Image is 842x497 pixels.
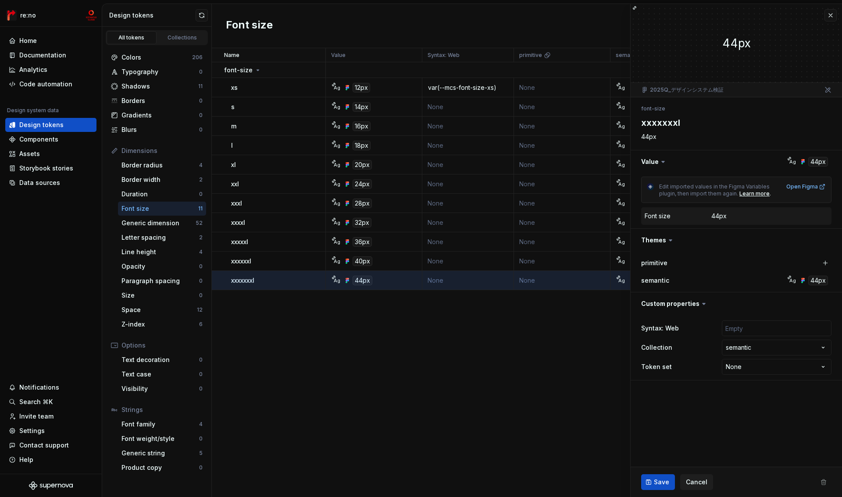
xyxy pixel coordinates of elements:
button: re:nomc-develop [2,6,100,25]
button: Help [5,453,96,467]
div: Contact support [19,441,69,450]
label: Token set [641,362,672,371]
div: 16px [353,121,371,131]
div: Ag [618,103,625,110]
button: Save [641,474,675,490]
td: None [422,271,514,290]
span: Cancel [686,478,707,486]
div: 4 [199,421,203,428]
div: Duration [121,190,199,199]
div: Borders [121,96,199,105]
div: Design tokens [109,11,196,20]
td: None [514,213,610,232]
div: 44px [631,36,842,51]
div: Home [19,36,37,45]
div: Ag [618,84,625,91]
p: font-size [224,66,253,75]
button: Search ⌘K [5,395,96,409]
div: 2025Q_デザインシステム検証 [641,86,724,93]
div: 0 [199,263,203,270]
td: None [422,174,514,194]
a: Documentation [5,48,96,62]
a: Border width2 [118,173,206,187]
div: Visibility [121,384,199,393]
td: None [514,271,610,290]
div: 11 [198,205,203,212]
span: Edit imported values in the Figma Variables plugin, then import them again. [659,183,771,197]
a: Invite team [5,409,96,423]
input: Empty [722,320,831,336]
div: Ag [789,158,796,165]
div: Design tokens [19,121,64,129]
td: None [514,78,610,97]
div: Design system data [7,107,59,114]
div: Typography [121,67,199,76]
div: Storybook stories [19,164,73,173]
div: 28px [353,199,372,208]
div: 52 [196,220,203,227]
div: Ag [618,277,625,284]
p: xl [231,160,236,169]
a: Text case0 [118,367,206,381]
a: Colors206 [107,50,206,64]
td: None [422,97,514,117]
div: Collections [161,34,204,41]
a: Settings [5,424,96,438]
textarea: xxxxxxxl [639,115,830,131]
a: Letter spacing2 [118,231,206,245]
div: Strings [121,405,203,414]
button: Contact support [5,438,96,452]
p: m [231,122,236,131]
td: None [514,117,610,136]
div: Product copy [121,463,199,472]
p: xxxxl [231,218,245,227]
img: mc-develop [86,10,96,21]
a: Storybook stories [5,161,96,175]
div: 0 [199,191,203,198]
div: 0 [199,435,203,442]
p: xxl [231,180,239,188]
div: 0 [199,112,203,119]
label: Syntax: Web [641,324,679,333]
a: Open Figma [786,183,826,190]
div: Documentation [19,51,66,60]
div: Border radius [121,161,199,170]
div: Ag [618,142,625,149]
div: Font size [645,212,671,220]
div: Ag [333,123,340,130]
p: Name [224,52,239,59]
div: 0 [199,292,203,299]
div: Notifications [19,383,59,392]
a: Shadows11 [107,79,206,93]
div: All tokens [110,34,153,41]
a: Analytics [5,63,96,77]
div: Ag [333,181,340,188]
a: Size0 [118,288,206,302]
a: Generic dimension52 [118,216,206,230]
div: Ag [333,258,340,265]
div: 0 [199,464,203,471]
div: Colors [121,53,192,62]
div: Font weight/style [121,434,199,443]
textarea: 44px [639,131,830,143]
td: None [514,232,610,252]
a: Supernova Logo [29,481,73,490]
div: Ag [618,238,625,245]
p: xxxl [231,199,242,208]
div: Data sources [19,178,60,187]
div: Settings [19,426,45,435]
td: None [514,136,610,155]
td: None [422,213,514,232]
a: Home [5,34,96,48]
div: Dimensions [121,146,203,155]
a: Text decoration0 [118,353,206,367]
li: font-size [641,105,665,112]
div: Ag [333,84,340,91]
div: Blurs [121,125,199,134]
h2: Font size [226,18,273,34]
div: 4 [199,162,203,169]
div: var(--mcs-font-size-xs) [423,83,513,92]
div: Z-index [121,320,199,329]
div: Ag [618,258,625,265]
div: Options [121,341,203,350]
